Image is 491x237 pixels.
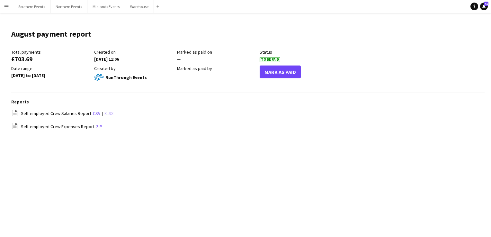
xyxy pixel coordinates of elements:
button: Midlands Events [87,0,125,13]
h1: August payment report [11,29,91,39]
span: Self-employed Crew Salaries Report [21,110,91,116]
a: csv [93,110,100,116]
div: Created on [94,49,174,55]
div: | [11,110,485,118]
button: Warehouse [125,0,154,13]
span: — [177,56,181,62]
span: To Be Paid [260,57,280,62]
button: Northern Events [50,0,87,13]
a: zip [96,124,102,129]
div: Date range [11,66,91,71]
div: £703.69 [11,56,91,62]
span: Self-employed Crew Expenses Report [21,124,94,129]
div: Total payments [11,49,91,55]
a: xlsx [104,110,113,116]
div: Status [260,49,339,55]
span: — [177,73,181,78]
div: Marked as paid by [177,66,257,71]
div: RunThrough Events [94,73,174,82]
button: Southern Events [13,0,50,13]
button: Mark As Paid [260,66,301,78]
a: 41 [480,3,488,10]
div: Marked as paid on [177,49,257,55]
span: 41 [484,2,488,6]
h3: Reports [11,99,485,105]
div: [DATE] to [DATE] [11,73,91,78]
div: Created by [94,66,174,71]
div: [DATE] 11:06 [94,56,174,62]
